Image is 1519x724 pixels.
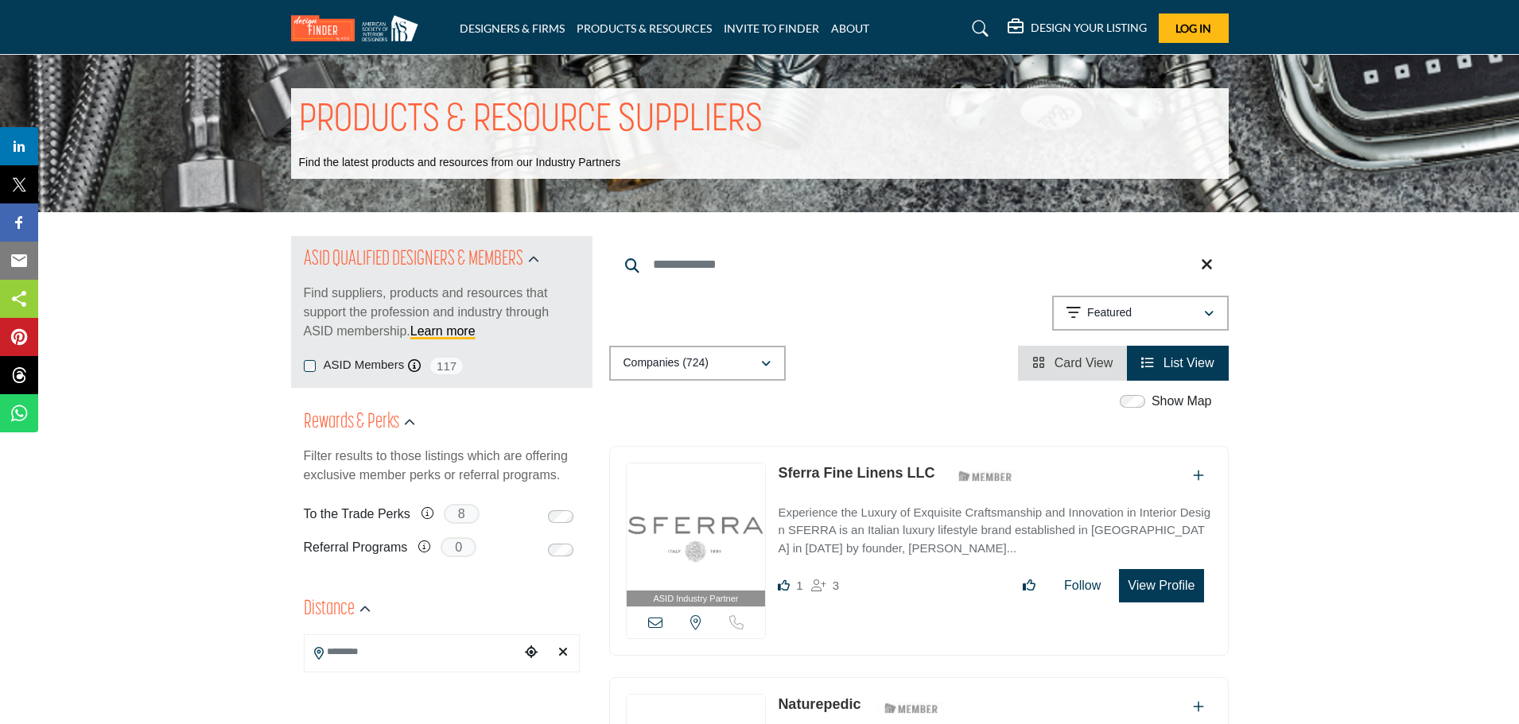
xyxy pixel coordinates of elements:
[796,579,802,592] span: 1
[429,356,464,376] span: 117
[950,467,1021,486] img: ASID Members Badge Icon
[324,356,405,374] label: ASID Members
[811,576,839,595] div: Followers
[1152,392,1212,411] label: Show Map
[1193,700,1204,714] a: Add To List
[627,463,766,607] a: ASID Industry Partner
[410,324,476,338] a: Learn more
[444,504,480,524] span: 8
[1031,21,1147,35] h5: DESIGN YOUR LISTING
[304,246,523,274] h2: ASID QUALIFIED DESIGNERS & MEMBERS
[778,494,1211,558] a: Experience the Luxury of Exquisite Craftsmanship and Innovation in Interior Design SFERRA is an I...
[609,346,786,381] button: Companies (724)
[627,463,766,590] img: Sferra Fine Linens LLC
[551,636,575,670] div: Clear search location
[441,537,476,557] span: 0
[1087,305,1132,321] p: Featured
[1052,296,1229,331] button: Featured
[1018,346,1127,381] li: Card View
[299,96,763,145] h1: PRODUCTS & RESOURCE SUPPLIERS
[1012,570,1046,602] button: Like listing
[624,355,709,371] p: Companies (724)
[1141,356,1214,370] a: View List
[304,360,316,372] input: ASID Members checkbox
[1164,356,1214,370] span: List View
[1119,569,1203,602] button: View Profile
[831,21,869,35] a: ABOUT
[1127,346,1228,381] li: List View
[304,533,408,561] label: Referral Programs
[305,636,519,667] input: Search Location
[519,636,543,670] div: Choose your current location
[724,21,819,35] a: INVITE TO FINDER
[778,579,790,591] i: Like
[304,595,355,624] h2: Distance
[1054,570,1111,602] button: Follow
[1193,469,1204,482] a: Add To List
[304,408,399,437] h2: Rewards & Perks
[304,284,580,341] p: Find suppliers, products and resources that support the profession and industry through ASID memb...
[778,694,861,715] p: Naturepedic
[304,500,410,528] label: To the Trade Perks
[1055,356,1113,370] span: Card View
[778,465,934,481] a: Sferra Fine Linens LLC
[876,698,947,718] img: ASID Members Badge Icon
[653,592,738,606] span: ASID Industry Partner
[548,544,573,556] input: Switch to Referral Programs
[548,510,573,523] input: Switch to To the Trade Perks
[833,579,839,592] span: 3
[778,463,934,484] p: Sferra Fine Linens LLC
[778,504,1211,558] p: Experience the Luxury of Exquisite Craftsmanship and Innovation in Interior Design SFERRA is an I...
[1175,21,1211,35] span: Log In
[291,15,426,41] img: Site Logo
[577,21,712,35] a: PRODUCTS & RESOURCES
[778,696,861,712] a: Naturepedic
[304,447,580,485] p: Filter results to those listings which are offering exclusive member perks or referral programs.
[1032,356,1113,370] a: View Card
[460,21,565,35] a: DESIGNERS & FIRMS
[1008,19,1147,38] div: DESIGN YOUR LISTING
[609,246,1229,284] input: Search Keyword
[957,16,999,41] a: Search
[1159,14,1229,43] button: Log In
[299,155,621,171] p: Find the latest products and resources from our Industry Partners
